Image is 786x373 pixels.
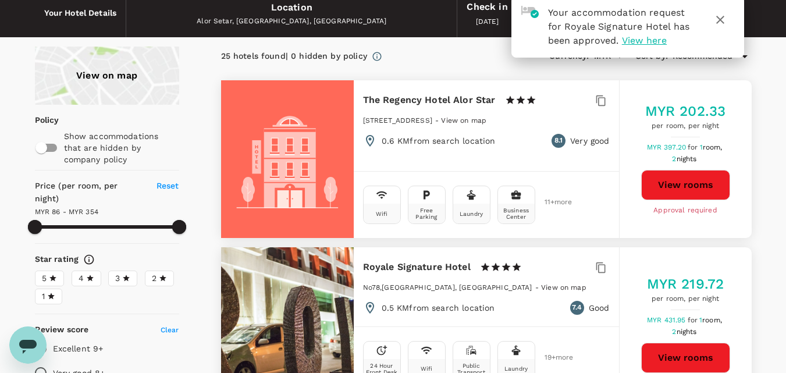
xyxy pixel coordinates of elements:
[363,259,471,275] h6: Royale Signature Hotel
[572,302,582,314] span: 7.4
[702,316,722,324] span: room,
[703,143,723,151] span: room,
[641,170,730,200] button: View rooms
[35,208,98,216] span: MYR 86 - MYR 354
[589,302,610,314] p: Good
[42,272,47,285] span: 5
[645,102,726,120] h5: MYR 202.33
[541,283,586,292] span: View on map
[35,180,143,205] h6: Price (per room, per night)
[641,343,730,373] button: View rooms
[548,7,690,46] span: Your accommodation request for Royale Signature Hotel has been approved.
[382,302,495,314] p: 0.5 KM from search location
[441,116,486,125] span: View on map
[688,143,699,151] span: for
[545,198,562,206] span: 11 + more
[677,328,697,336] span: nights
[435,116,441,125] span: -
[535,283,541,292] span: -
[64,130,178,165] p: Show accommodations that are hidden by company policy
[115,272,120,285] span: 3
[35,324,89,336] h6: Review score
[35,253,79,266] h6: Star rating
[700,143,724,151] span: 1
[622,35,667,46] span: View here
[221,50,367,63] div: 25 hotels found | 0 hidden by policy
[647,293,724,305] span: per room, per night
[35,47,179,105] a: View on map
[699,316,724,324] span: 1
[363,116,432,125] span: [STREET_ADDRESS]
[136,16,447,27] div: Alor Setar, [GEOGRAPHIC_DATA], [GEOGRAPHIC_DATA]
[411,207,443,220] div: Free Parking
[460,211,483,217] div: Laundry
[83,254,95,265] svg: Star ratings are awarded to properties to represent the quality of services, facilities, and amen...
[376,211,388,217] div: Wifi
[504,365,528,372] div: Laundry
[570,135,609,147] p: Very good
[647,316,688,324] span: MYR 431.95
[677,155,697,163] span: nights
[363,283,532,292] span: No78,[GEOGRAPHIC_DATA], [GEOGRAPHIC_DATA]
[672,328,698,336] span: 2
[161,326,179,334] span: Clear
[44,7,117,20] h6: Your Hotel Details
[688,316,699,324] span: for
[476,17,499,26] span: [DATE]
[541,282,586,292] a: View on map
[672,155,698,163] span: 2
[9,326,47,364] iframe: Button to launch messaging window
[152,272,157,285] span: 2
[53,343,104,354] p: Excellent 9+
[645,120,726,132] span: per room, per night
[441,115,486,125] a: View on map
[554,135,563,147] span: 8.1
[35,114,42,126] p: Policy
[545,354,562,361] span: 19 + more
[653,205,717,216] span: Approval required
[500,207,532,220] div: Business Center
[647,275,724,293] h5: MYR 219.72
[521,6,539,18] img: hotel-approved
[647,143,688,151] span: MYR 397.20
[79,272,84,285] span: 4
[382,135,496,147] p: 0.6 KM from search location
[421,365,433,372] div: Wifi
[157,181,179,190] span: Reset
[363,92,496,108] h6: The Regency Hotel Alor Star
[42,290,45,303] span: 1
